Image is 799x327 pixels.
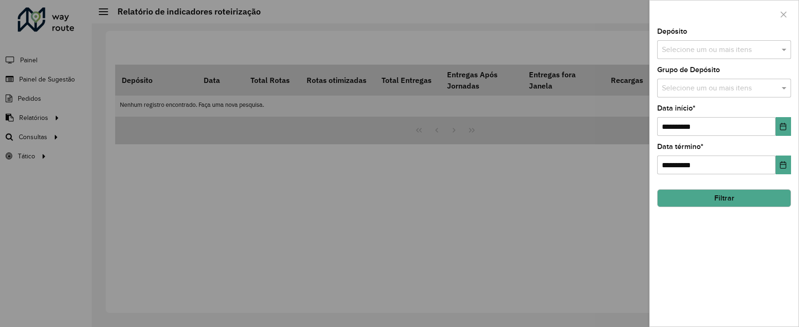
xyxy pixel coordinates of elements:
label: Grupo de Depósito [657,64,720,75]
button: Choose Date [776,117,791,136]
label: Data início [657,103,696,114]
label: Depósito [657,26,687,37]
label: Data término [657,141,704,152]
button: Filtrar [657,189,791,207]
button: Choose Date [776,156,791,174]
